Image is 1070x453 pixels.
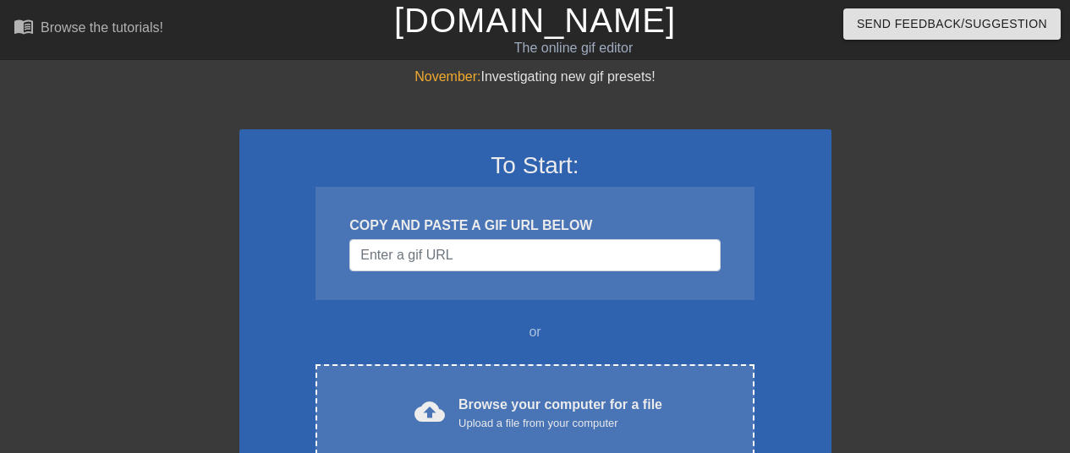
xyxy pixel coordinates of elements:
[365,38,782,58] div: The online gif editor
[261,151,809,180] h3: To Start:
[414,396,445,427] span: cloud_upload
[458,395,662,432] div: Browse your computer for a file
[349,239,720,271] input: Username
[14,16,34,36] span: menu_book
[41,20,163,35] div: Browse the tutorials!
[239,67,831,87] div: Investigating new gif presets!
[843,8,1061,40] button: Send Feedback/Suggestion
[414,69,480,84] span: November:
[857,14,1047,35] span: Send Feedback/Suggestion
[283,322,787,342] div: or
[349,216,720,236] div: COPY AND PASTE A GIF URL BELOW
[14,16,163,42] a: Browse the tutorials!
[458,415,662,432] div: Upload a file from your computer
[394,2,676,39] a: [DOMAIN_NAME]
